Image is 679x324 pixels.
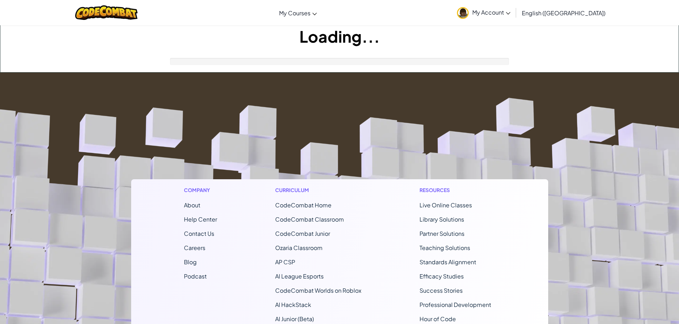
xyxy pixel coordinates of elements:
[275,287,361,294] a: CodeCombat Worlds on Roblox
[472,9,510,16] span: My Account
[275,272,324,280] a: AI League Esports
[275,244,323,251] a: Ozaria Classroom
[275,230,330,237] a: CodeCombat Junior
[184,186,217,194] h1: Company
[275,201,331,209] span: CodeCombat Home
[184,272,207,280] a: Podcast
[275,186,361,194] h1: Curriculum
[184,201,200,209] a: About
[275,301,311,308] a: AI HackStack
[184,258,197,266] a: Blog
[518,3,609,22] a: English ([GEOGRAPHIC_DATA])
[420,201,472,209] a: Live Online Classes
[0,25,679,47] h1: Loading...
[420,272,464,280] a: Efficacy Studies
[184,244,205,251] a: Careers
[275,216,344,223] a: CodeCombat Classroom
[522,9,606,17] span: English ([GEOGRAPHIC_DATA])
[184,216,217,223] a: Help Center
[420,287,463,294] a: Success Stories
[420,315,456,323] a: Hour of Code
[453,1,514,24] a: My Account
[75,5,138,20] img: CodeCombat logo
[420,186,495,194] h1: Resources
[275,258,295,266] a: AP CSP
[457,7,469,19] img: avatar
[420,216,464,223] a: Library Solutions
[420,301,491,308] a: Professional Development
[184,230,214,237] span: Contact Us
[276,3,320,22] a: My Courses
[275,315,314,323] a: AI Junior (Beta)
[420,244,470,251] a: Teaching Solutions
[420,258,476,266] a: Standards Alignment
[279,9,310,17] span: My Courses
[420,230,464,237] a: Partner Solutions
